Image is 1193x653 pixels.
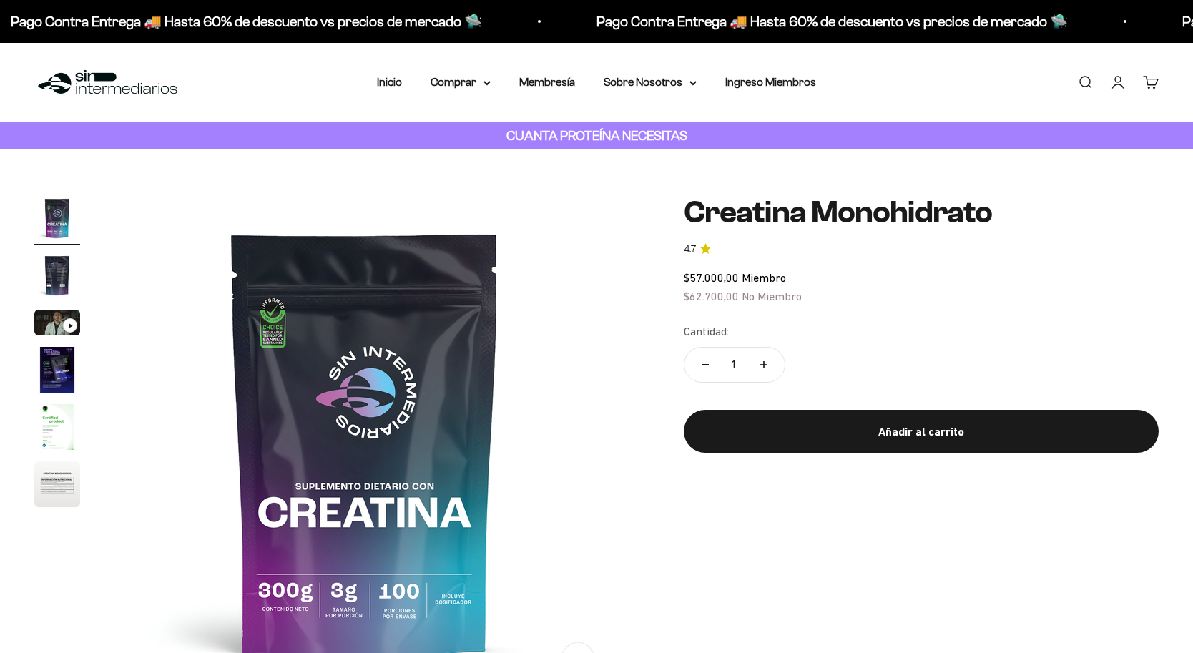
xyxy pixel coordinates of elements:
[604,73,697,92] summary: Sobre Nosotros
[684,348,726,382] button: Reducir cantidad
[506,128,687,143] strong: CUANTA PROTEÍNA NECESITAS
[377,76,402,88] a: Inicio
[519,76,575,88] a: Membresía
[684,290,739,303] span: $62.700,00
[34,347,80,393] img: Creatina Monohidrato
[684,242,1159,257] a: 4.74.7 de 5.0 estrellas
[34,195,80,245] button: Ir al artículo 1
[34,347,80,397] button: Ir al artículo 4
[684,410,1159,453] button: Añadir al carrito
[34,404,80,450] img: Creatina Monohidrato
[742,271,786,284] span: Miembro
[742,290,802,303] span: No Miembro
[712,423,1130,441] div: Añadir al carrito
[578,10,1049,33] p: Pago Contra Entrega 🚚 Hasta 60% de descuento vs precios de mercado 🛸
[743,348,785,382] button: Aumentar cantidad
[34,404,80,454] button: Ir al artículo 5
[684,271,739,284] span: $57.000,00
[431,73,491,92] summary: Comprar
[34,252,80,303] button: Ir al artículo 2
[725,76,816,88] a: Ingreso Miembros
[684,242,696,257] span: 4.7
[34,461,80,511] button: Ir al artículo 6
[34,310,80,340] button: Ir al artículo 3
[34,252,80,298] img: Creatina Monohidrato
[684,323,729,341] label: Cantidad:
[34,461,80,507] img: Creatina Monohidrato
[684,195,1159,230] h1: Creatina Monohidrato
[34,195,80,241] img: Creatina Monohidrato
